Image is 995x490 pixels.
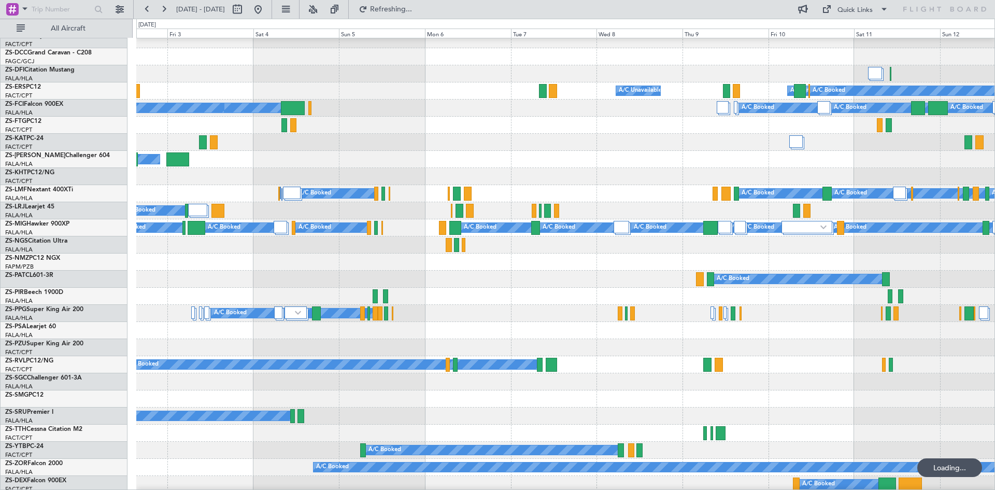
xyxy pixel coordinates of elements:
[5,358,26,364] span: ZS-RVL
[298,186,331,201] div: A/C Booked
[5,383,33,390] a: FALA/HLA
[717,271,749,287] div: A/C Booked
[596,29,683,38] div: Wed 8
[5,238,67,244] a: ZS-NGSCitation Ultra
[126,357,159,372] div: A/C Booked
[5,306,26,313] span: ZS-PPG
[5,84,26,90] span: ZS-ERS
[5,426,26,432] span: ZS-TTH
[5,67,75,73] a: ZS-DFICitation Mustang
[5,443,26,450] span: ZS-YTB
[5,409,27,415] span: ZS-SRU
[820,225,827,229] img: arrow-gray.svg
[5,289,63,296] a: ZS-PIRBeech 1900D
[854,29,940,38] div: Sat 11
[425,29,511,38] div: Mon 6
[742,100,774,116] div: A/C Booked
[316,459,349,475] div: A/C Booked
[5,118,41,124] a: ZS-FTGPC12
[5,306,83,313] a: ZS-PPGSuper King Air 200
[167,29,253,38] div: Fri 3
[5,478,27,484] span: ZS-DEX
[5,170,54,176] a: ZS-KHTPC12/NG
[27,25,109,32] span: All Aircraft
[5,392,44,398] a: ZS-SMGPC12
[5,417,33,425] a: FALA/HLA
[5,272,53,278] a: ZS-PATCL601-3R
[5,263,34,271] a: FAPM/PZB
[5,92,32,100] a: FACT/CPT
[5,255,60,261] a: ZS-NMZPC12 NGX
[5,101,63,107] a: ZS-FCIFalcon 900EX
[817,1,893,18] button: Quick Links
[543,220,575,235] div: A/C Booked
[5,451,32,459] a: FACT/CPT
[834,100,866,116] div: A/C Booked
[5,170,27,176] span: ZS-KHT
[5,229,33,236] a: FALA/HLA
[5,246,33,254] a: FALA/HLA
[5,126,32,134] a: FACT/CPT
[683,29,769,38] div: Thu 9
[5,152,110,159] a: ZS-[PERSON_NAME]Challenger 604
[5,272,25,278] span: ZS-PAT
[5,297,33,305] a: FALA/HLA
[5,118,26,124] span: ZS-FTG
[5,84,41,90] a: ZS-ERSPC12
[5,366,32,373] a: FACT/CPT
[214,305,247,321] div: A/C Booked
[834,220,866,235] div: A/C Booked
[742,186,774,201] div: A/C Booked
[5,109,33,117] a: FALA/HLA
[368,442,401,458] div: A/C Booked
[5,289,24,296] span: ZS-PIR
[917,458,982,477] div: Loading...
[634,220,666,235] div: A/C Booked
[5,460,63,467] a: ZS-ZORFalcon 2000
[5,348,32,356] a: FACT/CPT
[5,314,33,322] a: FALA/HLA
[5,324,26,330] span: ZS-PSA
[5,375,27,381] span: ZS-SGC
[5,187,73,193] a: ZS-LMFNextant 400XTi
[790,83,833,99] div: A/C Unavailable
[5,204,25,210] span: ZS-LRJ
[339,29,425,38] div: Sun 5
[5,143,32,151] a: FACT/CPT
[769,29,855,38] div: Fri 10
[5,426,82,432] a: ZS-TTHCessna Citation M2
[5,177,32,185] a: FACT/CPT
[837,5,873,16] div: Quick Links
[5,358,53,364] a: ZS-RVLPC12/NG
[5,194,33,202] a: FALA/HLA
[5,50,92,56] a: ZS-DCCGrand Caravan - C208
[5,75,33,82] a: FALA/HLA
[5,221,26,227] span: ZS-MIG
[32,2,91,17] input: Trip Number
[5,101,24,107] span: ZS-FCI
[354,1,416,18] button: Refreshing...
[298,220,331,235] div: A/C Booked
[5,50,27,56] span: ZS-DCC
[123,203,155,218] div: A/C Booked
[5,392,29,398] span: ZS-SMG
[5,238,28,244] span: ZS-NGS
[5,324,56,330] a: ZS-PSALearjet 60
[5,212,33,219] a: FALA/HLA
[5,255,29,261] span: ZS-NMZ
[511,29,597,38] div: Tue 7
[5,135,26,142] span: ZS-KAT
[813,83,845,99] div: A/C Booked
[5,187,27,193] span: ZS-LMF
[253,29,339,38] div: Sat 4
[5,160,33,168] a: FALA/HLA
[5,460,27,467] span: ZS-ZOR
[295,311,301,315] img: arrow-gray.svg
[208,220,240,235] div: A/C Booked
[11,20,112,37] button: All Aircraft
[5,135,44,142] a: ZS-KATPC-24
[950,100,983,116] div: A/C Booked
[5,409,53,415] a: ZS-SRUPremier I
[5,468,33,476] a: FALA/HLA
[5,375,82,381] a: ZS-SGCChallenger 601-3A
